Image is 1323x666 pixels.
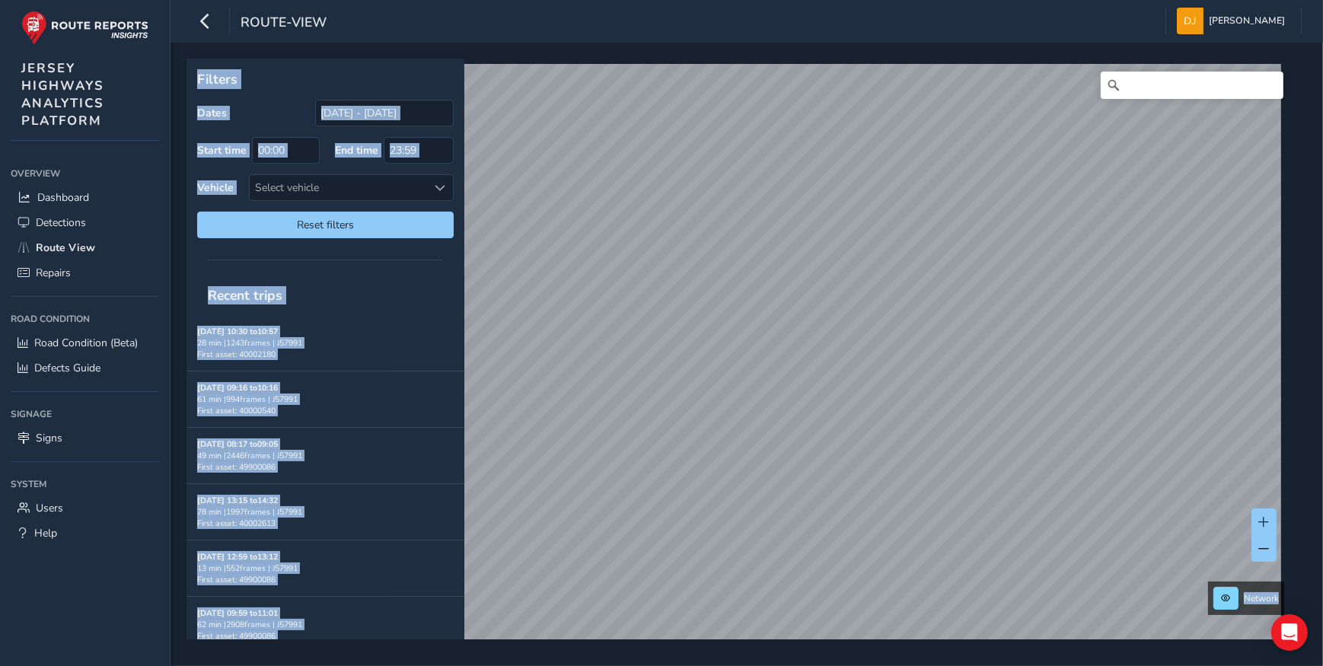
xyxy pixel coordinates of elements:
strong: [DATE] 10:30 to 10:57 [197,326,278,337]
label: Start time [197,143,247,158]
span: First asset: 49900086 [197,574,276,585]
div: 49 min | 2446 frames | J57991 [197,450,454,461]
span: Users [36,501,63,515]
span: Network [1244,592,1279,604]
img: rr logo [21,11,148,45]
div: 28 min | 1243 frames | J57991 [197,337,454,349]
span: Route View [36,241,95,255]
canvas: Map [192,64,1281,657]
a: Dashboard [11,185,159,210]
label: End time [335,143,378,158]
span: Reset filters [209,218,442,232]
strong: [DATE] 09:59 to 11:01 [197,607,278,619]
span: Road Condition (Beta) [34,336,138,350]
div: Overview [11,162,159,185]
button: Reset filters [197,212,454,238]
strong: [DATE] 13:15 to 14:32 [197,495,278,506]
span: Defects Guide [34,361,100,375]
span: First asset: 49900086 [197,630,276,642]
a: Signs [11,425,159,451]
a: Users [11,496,159,521]
div: Signage [11,403,159,425]
span: Dashboard [37,190,89,205]
span: [PERSON_NAME] [1209,8,1285,34]
a: Route View [11,235,159,260]
a: Repairs [11,260,159,285]
div: Select vehicle [250,175,428,200]
span: Repairs [36,266,71,280]
strong: [DATE] 09:16 to 10:16 [197,382,278,394]
span: Detections [36,215,86,230]
span: First asset: 40002613 [197,518,276,529]
div: Road Condition [11,308,159,330]
a: Help [11,521,159,546]
span: First asset: 49900086 [197,461,276,473]
label: Dates [197,106,227,120]
div: 62 min | 2908 frames | J57991 [197,619,454,630]
button: [PERSON_NAME] [1177,8,1290,34]
span: Signs [36,431,62,445]
div: 13 min | 552 frames | J57991 [197,562,454,574]
span: Help [34,526,57,540]
div: System [11,473,159,496]
a: Road Condition (Beta) [11,330,159,355]
a: Detections [11,210,159,235]
span: First asset: 40002180 [197,349,276,360]
a: Defects Guide [11,355,159,381]
span: route-view [241,13,327,34]
span: First asset: 40000540 [197,405,276,416]
input: Search [1101,72,1283,99]
div: 78 min | 1997 frames | J57991 [197,506,454,518]
div: Open Intercom Messenger [1271,614,1308,651]
img: diamond-layout [1177,8,1203,34]
p: Filters [197,69,454,89]
div: 61 min | 994 frames | J57991 [197,394,454,405]
strong: [DATE] 12:59 to 13:12 [197,551,278,562]
span: Recent trips [197,276,293,315]
label: Vehicle [197,180,234,195]
strong: [DATE] 08:17 to 09:05 [197,438,278,450]
span: JERSEY HIGHWAYS ANALYTICS PLATFORM [21,59,104,129]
